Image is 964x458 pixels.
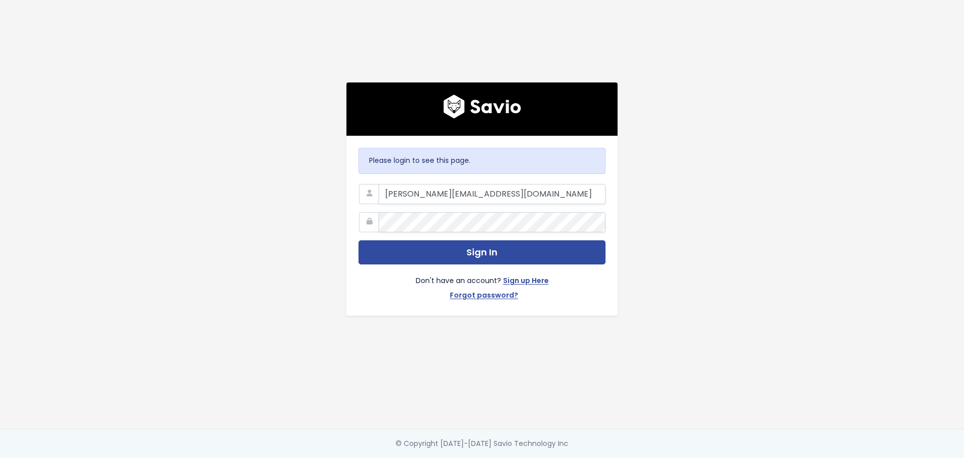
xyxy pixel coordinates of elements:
a: Forgot password? [450,289,518,304]
p: Please login to see this page. [369,154,595,167]
div: © Copyright [DATE]-[DATE] Savio Technology Inc [396,437,568,450]
a: Sign up Here [503,274,549,289]
button: Sign In [358,240,606,265]
input: Your Work Email Address [379,184,606,204]
img: logo600x187.a314fd40982d.png [443,95,521,119]
div: Don't have an account? [358,264,606,304]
